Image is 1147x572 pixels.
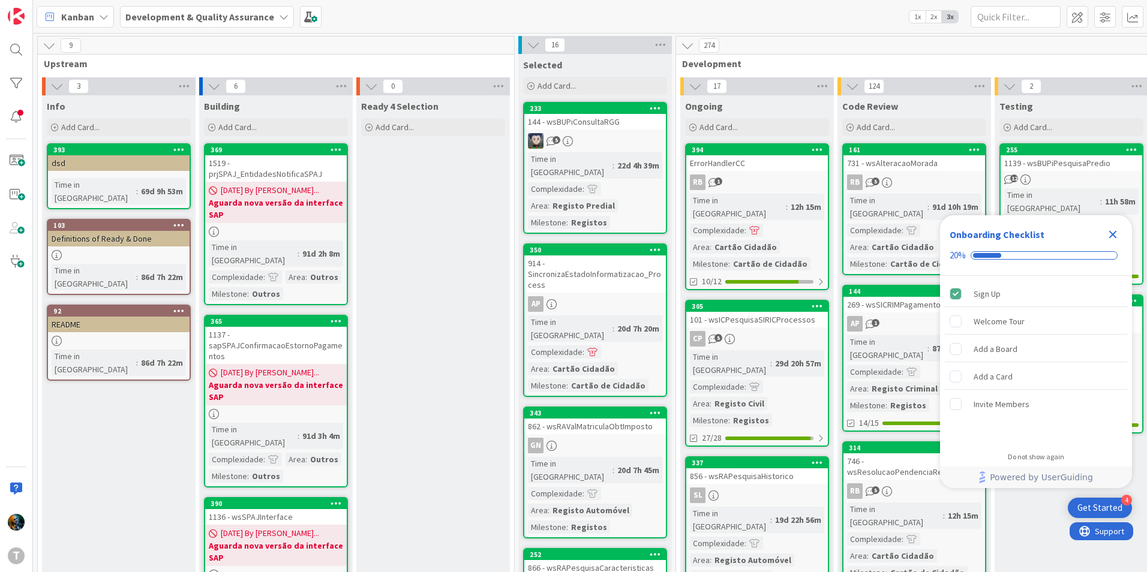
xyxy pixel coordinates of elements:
div: 314 [843,442,985,453]
div: Time in [GEOGRAPHIC_DATA] [847,335,927,362]
div: Open Get Started checklist, remaining modules: 4 [1068,498,1132,518]
div: 269 - wsSICRIMPagamentoTPA [843,297,985,312]
span: 14/15 [859,417,879,429]
div: 103 [48,220,190,231]
span: : [943,509,945,522]
span: 1 [872,319,879,327]
div: CP [690,331,705,347]
span: 12 [1010,174,1018,182]
span: : [263,453,265,466]
div: RB [686,174,828,190]
div: Area [528,504,548,517]
div: Cartão de Cidadão [730,257,810,270]
div: Milestone [690,414,728,427]
span: : [582,487,584,500]
div: 233 [524,103,666,114]
div: 92 [53,307,190,315]
div: Complexidade [209,453,263,466]
div: Checklist progress: 20% [950,250,1122,261]
div: Milestone [209,287,247,300]
div: Registos [568,216,610,229]
div: Onboarding Checklist [950,227,1044,242]
div: SL [686,487,828,503]
span: 10/12 [702,275,722,288]
div: 86d 7h 22m [138,270,186,284]
div: 393 [53,146,190,154]
div: Milestone [528,379,566,392]
span: : [885,257,887,270]
div: Time in [GEOGRAPHIC_DATA] [528,315,612,342]
span: Ongoing [685,100,723,112]
div: 343 [524,408,666,419]
div: Time in [GEOGRAPHIC_DATA] [209,423,298,449]
div: dsd [48,155,190,171]
span: : [744,224,746,237]
div: 144 [843,286,985,297]
span: [DATE] By [PERSON_NAME]... [221,184,319,197]
div: 101 - wsICPesquisaSIRICProcessos [686,312,828,327]
div: 731 - wsAlteracaoMorada [843,155,985,171]
div: Complexidade [847,224,902,237]
a: 3651137 - sapSPAJConfirmacaoEstornoPagamentos[DATE] By [PERSON_NAME]...Aguarda nova versão da int... [204,315,348,487]
div: Milestone [690,257,728,270]
div: AP [847,316,863,332]
div: Time in [GEOGRAPHIC_DATA] [528,152,612,179]
div: 394 [692,146,828,154]
div: 11h 58m [1102,195,1139,208]
div: Sign Up is complete. [945,281,1127,307]
div: Complexidade [528,345,582,359]
div: Area [847,382,867,395]
span: : [728,414,730,427]
div: Complexidade [847,365,902,378]
a: 92READMETime in [GEOGRAPHIC_DATA]:86d 7h 22m [47,305,191,381]
span: [DATE] By [PERSON_NAME]... [221,366,319,379]
div: 69d 9h 53m [138,185,186,198]
a: 3691519 - prjSPAJ_EntidadesNotificaSPAJ[DATE] By [PERSON_NAME]...Aguarda nova versão da interface... [204,143,348,305]
div: 305 [692,302,828,311]
div: 20d 7h 20m [614,322,662,335]
div: Time in [GEOGRAPHIC_DATA] [52,350,136,376]
div: 337 [692,459,828,467]
div: 4 [1121,495,1132,505]
div: Area [847,549,867,562]
div: 1519 - prjSPAJ_EntidadesNotificaSPAJ [205,155,347,182]
div: 161 [843,144,985,155]
div: Checklist items [940,276,1132,444]
div: RB [847,483,863,499]
span: 274 [699,38,719,53]
div: Time in [GEOGRAPHIC_DATA] [52,264,136,290]
div: 394ErrorHandlerCC [686,144,828,171]
span: Add Card... [1014,122,1052,133]
div: Definitions of Ready & Done [48,231,190,246]
div: Area [528,199,548,212]
span: : [298,247,299,260]
div: Cartão Cidadão [711,240,780,254]
div: Welcome Tour is incomplete. [945,308,1127,335]
span: 5 [553,136,560,144]
div: 255 [1006,146,1142,154]
div: Milestone [209,469,247,483]
span: 5 [872,177,879,185]
div: 103 [53,221,190,230]
div: Area [690,397,710,410]
a: 350914 - SincronizaEstadoInformatizacao_ProcessAPTime in [GEOGRAPHIC_DATA]:20d 7h 20mComplexidade... [523,243,667,397]
div: 390 [205,498,347,509]
span: 16 [545,38,565,52]
div: 20% [950,250,966,261]
span: : [263,270,265,284]
div: Outros [307,270,341,284]
div: RB [847,174,863,190]
div: Registo Predial [550,199,618,212]
span: : [247,469,249,483]
div: 255 [1001,144,1142,155]
div: 369 [211,146,347,154]
span: : [710,240,711,254]
span: : [612,159,614,172]
div: Time in [GEOGRAPHIC_DATA] [847,502,943,529]
div: Area [690,553,710,567]
a: 343862 - wsRAValMatriculaObtImpostoGNTime in [GEOGRAPHIC_DATA]:20d 7h 45mComplexidade:Area:Regist... [523,407,667,538]
span: : [902,532,903,546]
span: Upstream [44,58,499,70]
span: : [1100,195,1102,208]
div: 390 [211,499,347,508]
